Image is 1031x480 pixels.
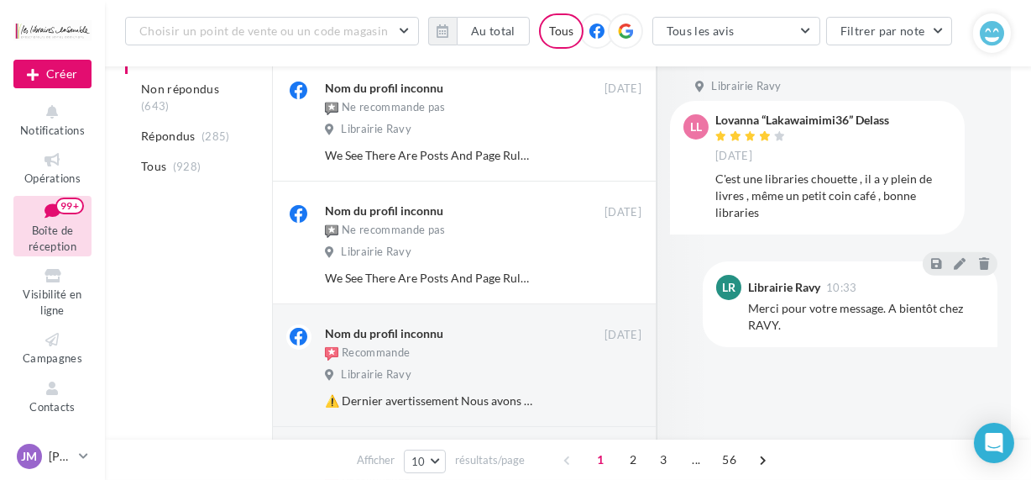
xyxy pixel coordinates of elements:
[411,455,426,468] span: 10
[29,400,76,414] span: Contacts
[587,446,614,473] span: 1
[325,224,338,238] img: not-recommended.png
[652,17,820,45] button: Tous les avis
[341,122,411,137] span: Librairie Ravy
[826,282,857,293] span: 10:33
[141,81,219,98] span: Non répondus
[23,351,82,365] span: Campagnes
[539,13,584,49] div: Tous
[325,345,410,362] div: Recommande
[715,446,743,473] span: 56
[13,263,92,320] a: Visibilité en ligne
[325,102,338,115] img: not-recommended.png
[13,196,92,257] a: Boîte de réception99+
[22,448,38,465] span: JM
[715,149,752,164] span: [DATE]
[748,300,984,334] div: Merci pour votre message. A bientôt chez RAVY.
[604,82,641,97] span: [DATE]
[748,282,820,293] div: Librairie Ravy
[690,119,702,135] span: LL
[428,17,530,45] button: Au total
[125,17,419,45] button: Choisir un point de vente ou un code magasin
[24,171,81,185] span: Opérations
[722,279,735,296] span: LR
[325,100,446,117] div: Ne recommande pas
[13,60,92,88] button: Créer
[404,450,447,473] button: 10
[141,158,166,175] span: Tous
[13,440,92,472] a: JM [PERSON_NAME]
[357,452,395,468] span: Afficher
[325,223,446,240] div: Ne recommande pas
[604,328,641,343] span: [DATE]
[325,347,338,361] img: recommended.png
[13,60,92,88] div: Nouvelle campagne
[201,129,230,143] span: (285)
[13,327,92,368] a: Campagnes
[29,224,76,253] span: Boîte de réception
[604,205,641,220] span: [DATE]
[325,393,532,409] div: ⚠️ Dernier avertissement Nous avons constaté que votre page ne respecte pas les normes de notre c...
[13,147,92,188] a: Opérations
[455,452,525,468] span: résultats/page
[20,124,85,137] span: Notifications
[974,423,1014,463] div: Open Intercom Messenger
[667,24,735,38] span: Tous les avis
[715,114,889,126] div: Lovanna “Lakawaimimi36” Delass
[325,80,443,97] div: Nom du profil inconnu
[711,79,782,94] span: Librairie Ravy
[325,325,443,342] div: Nom du profil inconnu
[13,424,92,465] a: Médiathèque
[325,270,532,287] div: We See There Are Posts And Page Rules That You Violate Page Detected to Have Repeated Violations ...
[141,99,170,113] span: (643)
[457,17,530,45] button: Au total
[683,446,709,473] span: ...
[341,245,411,260] span: Librairie Ravy
[325,147,532,164] div: We See There Are Posts And Page Rules That You Violate Page Detected to Have Repeated Violations ...
[826,17,953,45] button: Filtrer par note
[13,376,92,417] a: Contacts
[341,367,411,382] span: Librairie Ravy
[49,448,72,465] p: [PERSON_NAME]
[141,128,196,145] span: Répondus
[620,446,646,473] span: 2
[715,171,951,221] div: C'est une libraries chouette , il a y plein de livres , même un petit coin café , bonne libraries
[173,160,201,173] span: (928)
[13,99,92,140] button: Notifications
[139,24,388,38] span: Choisir un point de vente ou un code magasin
[55,198,84,214] div: 99+
[650,446,677,473] span: 3
[325,203,443,219] div: Nom du profil inconnu
[23,287,81,317] span: Visibilité en ligne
